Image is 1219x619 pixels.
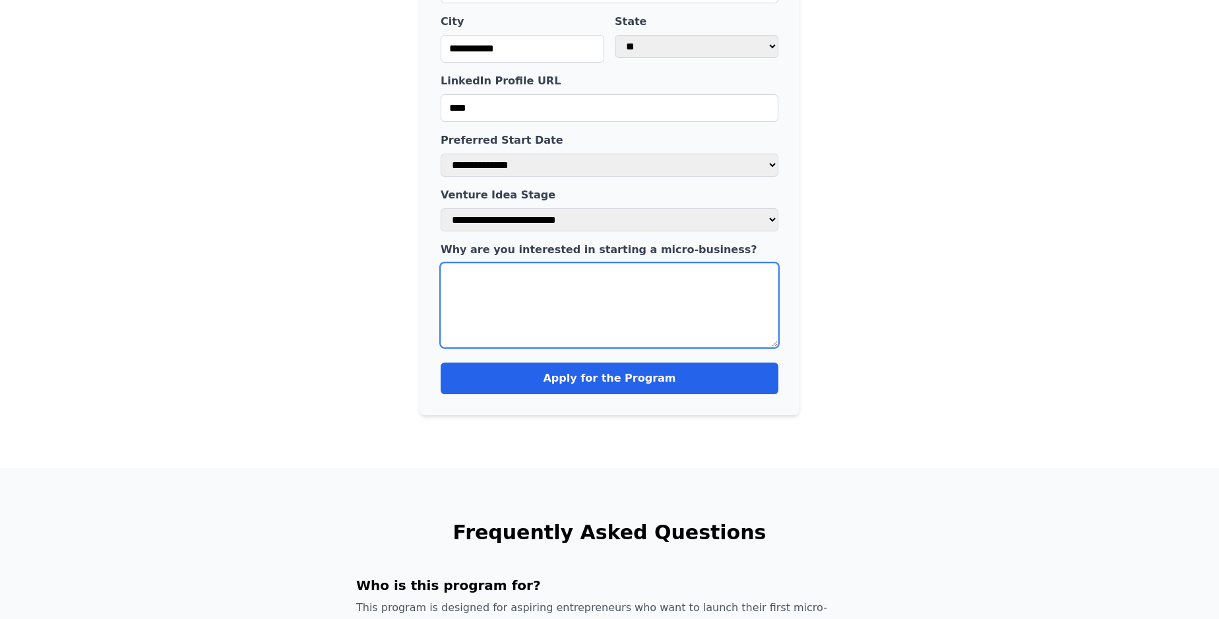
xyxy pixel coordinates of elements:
[441,363,778,394] button: Apply for the Program
[198,521,1021,545] h2: Frequently Asked Questions
[356,576,863,595] h3: Who is this program for?
[441,73,778,89] label: LinkedIn Profile URL
[441,14,604,30] label: City
[441,242,778,258] label: Why are you interested in starting a micro-business?
[441,187,778,203] label: Venture Idea Stage
[441,133,778,148] label: Preferred Start Date
[615,14,778,30] label: State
